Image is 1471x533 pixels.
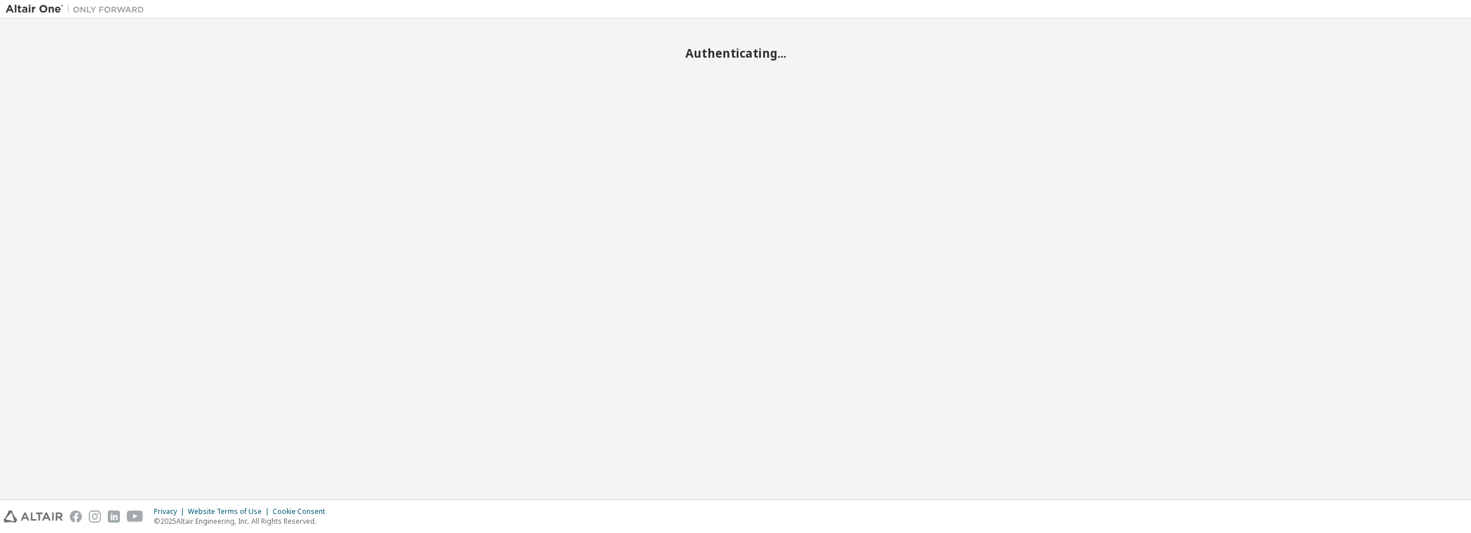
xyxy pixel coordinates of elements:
img: altair_logo.svg [3,511,63,523]
h2: Authenticating... [6,46,1465,61]
img: facebook.svg [70,511,82,523]
p: © 2025 Altair Engineering, Inc. All Rights Reserved. [154,516,332,526]
img: instagram.svg [89,511,101,523]
img: linkedin.svg [108,511,120,523]
img: youtube.svg [127,511,144,523]
div: Cookie Consent [273,507,332,516]
div: Privacy [154,507,188,516]
img: Altair One [6,3,150,15]
div: Website Terms of Use [188,507,273,516]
